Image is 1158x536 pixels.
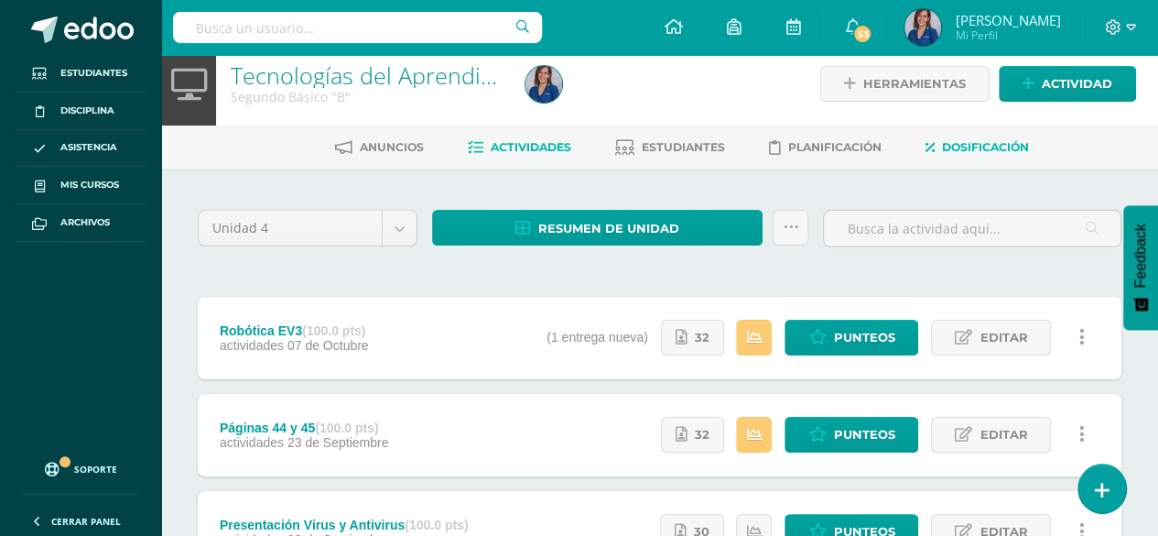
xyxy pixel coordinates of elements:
img: 58f7532ee663a95d6a165ab39a81ea9b.png [525,66,562,103]
a: Punteos [785,417,918,453]
a: Archivos [15,204,146,242]
div: Presentación Virus y Antivirus [220,518,469,532]
span: Anuncios [360,140,424,154]
strong: (100.0 pts) [315,421,378,435]
strong: (100.0 pts) [405,518,468,532]
button: Feedback - Mostrar encuesta [1123,205,1158,330]
span: 32 [695,321,709,355]
a: 32 [661,417,724,453]
a: Estudiantes [615,133,725,162]
span: Estudiantes [642,140,725,154]
a: Punteos [785,320,918,356]
span: Dosificación [942,140,1029,154]
a: Unidad 4 [199,211,417,246]
a: Tecnologías del Aprendizaje y la Comunicación [231,60,718,91]
span: Feedback [1132,224,1149,288]
span: Soporte [74,463,117,476]
strong: (100.0 pts) [302,323,365,338]
span: Punteos [833,321,894,355]
span: Archivos [60,215,110,230]
a: Disciplina [15,93,146,130]
span: 32 [695,418,709,452]
span: Editar [979,321,1027,355]
input: Busca un usuario... [173,12,542,43]
div: Segundo Básico 'B' [231,88,503,105]
span: Punteos [833,418,894,452]
span: Disciplina [60,104,114,118]
a: Dosificación [925,133,1029,162]
a: Asistencia [15,130,146,168]
a: Anuncios [335,133,424,162]
span: Mi Perfil [955,27,1060,43]
span: Planificación [788,140,882,154]
a: Planificación [769,133,882,162]
span: 23 de Septiembre [287,435,389,450]
span: 07 de Octubre [287,338,369,353]
span: Editar [979,418,1027,452]
span: Asistencia [60,140,117,155]
span: Mis cursos [60,178,119,192]
span: actividades [220,338,284,353]
span: Resumen de unidad [538,212,679,246]
a: Soporte [22,444,139,489]
a: Actividad [999,66,1136,102]
span: Actividades [491,140,571,154]
img: 58f7532ee663a95d6a165ab39a81ea9b.png [904,9,941,46]
span: Actividad [1042,67,1112,101]
a: Herramientas [820,66,990,102]
span: [PERSON_NAME] [955,11,1060,29]
div: Páginas 44 y 45 [220,421,388,435]
a: Mis cursos [15,167,146,204]
span: 53 [852,24,872,44]
span: Cerrar panel [51,515,121,528]
div: Robótica EV3 [220,323,369,338]
span: Herramientas [863,67,966,101]
a: Estudiantes [15,55,146,93]
a: 32 [661,320,724,356]
span: Unidad 4 [212,211,368,246]
span: actividades [220,435,284,450]
input: Busca la actividad aquí... [824,211,1120,246]
span: Estudiantes [60,66,127,81]
a: Resumen de unidad [432,210,763,246]
a: Actividades [468,133,571,162]
h1: Tecnologías del Aprendizaje y la Comunicación [231,62,503,88]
